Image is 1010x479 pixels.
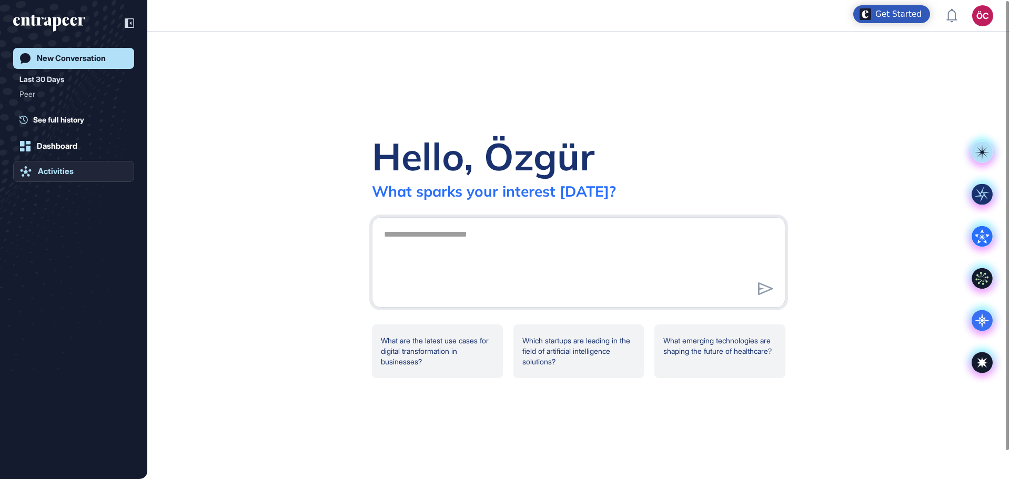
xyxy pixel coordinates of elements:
[372,324,503,378] div: What are the latest use cases for digital transformation in businesses?
[19,86,128,103] div: Peer
[875,9,922,19] div: Get Started
[853,5,930,23] div: Open Get Started checklist
[13,48,134,69] a: New Conversation
[37,141,77,151] div: Dashboard
[19,73,64,86] div: Last 30 Days
[13,136,134,157] a: Dashboard
[19,114,134,125] a: See full history
[513,324,644,378] div: Which startups are leading in the field of artificial intelligence solutions?
[38,167,74,176] div: Activities
[13,161,134,182] a: Activities
[972,5,993,26] button: ÖC
[33,114,84,125] span: See full history
[37,54,106,63] div: New Conversation
[654,324,785,378] div: What emerging technologies are shaping the future of healthcare?
[13,15,85,32] div: entrapeer-logo
[860,8,871,20] img: launcher-image-alternative-text
[372,133,594,180] div: Hello, Özgür
[372,182,616,200] div: What sparks your interest [DATE]?
[19,86,119,103] div: Peer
